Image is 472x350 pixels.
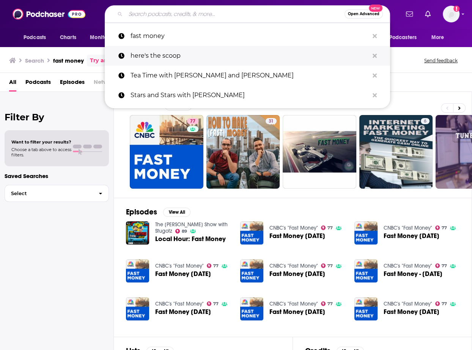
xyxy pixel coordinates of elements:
[269,271,325,277] a: Fast Money 10/18/23
[155,221,228,234] a: The Dan Le Batard Show with Stugotz
[384,309,439,315] span: Fast Money [DATE]
[442,302,447,306] span: 77
[187,118,198,124] a: 77
[384,271,442,277] span: Fast Money - [DATE]
[155,263,204,269] a: CNBC's "Fast Money"
[384,309,439,315] a: Fast Money 9/28/23
[182,230,187,233] span: 89
[207,301,219,306] a: 77
[18,30,56,45] button: open menu
[269,309,325,315] a: Fast Money 8/24/23
[11,139,71,145] span: Want to filter your results?
[131,66,369,85] p: Tea Time with Raven and Miranda
[321,301,333,306] a: 77
[190,118,195,125] span: 77
[105,46,390,66] a: here's the scoop
[126,8,345,20] input: Search podcasts, credits, & more...
[131,26,369,46] p: fast money
[442,264,447,268] span: 77
[94,76,119,91] span: Networks
[60,76,85,91] a: Episodes
[240,259,263,282] img: Fast Money 10/18/23
[85,30,127,45] button: open menu
[354,259,378,282] img: Fast Money - 9/6/23
[24,32,46,43] span: Podcasts
[403,8,416,20] a: Show notifications dropdown
[375,30,428,45] button: open menu
[105,5,390,23] div: Search podcasts, credits, & more...
[269,309,325,315] span: Fast Money [DATE]
[90,32,117,43] span: Monitoring
[443,6,459,22] span: Logged in as shubbardidpr
[327,302,333,306] span: 77
[240,297,263,320] a: Fast Money 8/24/23
[348,12,379,16] span: Open Advanced
[131,46,369,66] p: here's the scoop
[421,118,430,124] a: 6
[163,208,190,217] button: View All
[321,263,333,268] a: 77
[380,32,417,43] span: For Podcasters
[207,263,219,268] a: 77
[424,118,426,125] span: 6
[126,207,157,217] h2: Episodes
[321,225,333,230] a: 77
[327,226,333,230] span: 77
[269,233,325,239] a: Fast Money 5/15/25
[426,30,454,45] button: open menu
[354,221,378,244] img: Fast Money 5/16/25
[269,271,325,277] span: Fast Money [DATE]
[269,301,318,307] a: CNBC's "Fast Money"
[126,259,149,282] a: Fast Money 5/15/25
[25,57,44,64] h3: Search
[90,56,145,65] a: Try an exact match
[60,32,76,43] span: Charts
[155,271,211,277] a: Fast Money 5/15/25
[126,221,149,244] img: Local Hour: Fast Money
[53,57,84,64] h3: fast money
[5,112,109,123] h2: Filter By
[11,147,71,158] span: Choose a tab above to access filters.
[443,6,459,22] img: User Profile
[359,115,433,189] a: 6
[435,301,447,306] a: 77
[126,297,149,320] img: Fast Money 10/4/23
[105,85,390,105] a: Stars and Stars with [PERSON_NAME]
[369,5,382,12] span: New
[213,264,219,268] span: 77
[155,236,226,242] a: Local Hour: Fast Money
[384,225,432,231] a: CNBC's "Fast Money"
[453,6,459,12] svg: Add a profile image
[269,233,325,239] span: Fast Money [DATE]
[25,76,51,91] a: Podcasts
[105,26,390,46] a: fast money
[422,57,460,64] button: Send feedback
[55,30,81,45] a: Charts
[354,297,378,320] a: Fast Money 9/28/23
[435,225,447,230] a: 77
[384,301,432,307] a: CNBC's "Fast Money"
[131,85,369,105] p: Stars and Stars with Isa
[155,271,211,277] span: Fast Money [DATE]
[175,229,187,233] a: 89
[13,7,85,21] img: Podchaser - Follow, Share and Rate Podcasts
[5,191,93,196] span: Select
[327,264,333,268] span: 77
[442,226,447,230] span: 77
[345,9,383,19] button: Open AdvancedNew
[9,76,16,91] a: All
[266,118,277,124] a: 31
[126,207,190,217] a: EpisodesView All
[384,233,439,239] span: Fast Money [DATE]
[240,221,263,244] img: Fast Money 5/15/25
[443,6,459,22] button: Show profile menu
